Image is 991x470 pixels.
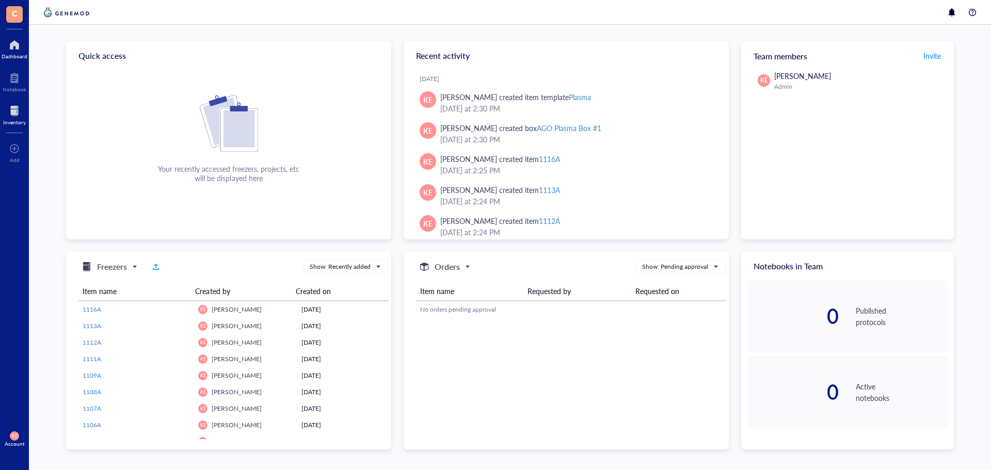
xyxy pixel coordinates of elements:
div: Show: Recently added [310,262,371,271]
th: Item name [416,282,523,301]
div: Inventory [3,119,26,125]
span: [PERSON_NAME] [212,437,262,446]
a: KE[PERSON_NAME] created item1113A[DATE] at 2:24 PM [412,180,721,211]
div: [PERSON_NAME] created box [440,122,601,134]
a: 1113A [83,321,190,331]
a: Dashboard [2,37,27,59]
div: 1116A [539,154,560,164]
span: KE [12,433,18,439]
span: [PERSON_NAME] [212,305,262,314]
img: genemod-logo [41,6,92,19]
div: Team members [741,41,954,70]
div: Show: Pending approval [642,262,708,271]
span: 1111A [83,354,101,363]
div: Published protocols [856,305,948,328]
span: KE [200,340,206,345]
span: C [12,7,18,20]
span: KE [200,356,206,362]
th: Requested by [523,282,631,301]
div: [DATE] [301,371,384,380]
span: 1113A [83,321,101,330]
div: [DATE] at 2:30 PM [440,103,712,114]
span: KE [200,390,206,395]
a: 1108A [83,387,190,397]
span: KE [760,76,768,85]
a: 1106A [83,420,190,430]
div: [DATE] at 2:30 PM [440,134,712,145]
div: Account [5,441,25,447]
span: KE [200,307,206,312]
a: 1109A [83,371,190,380]
div: [PERSON_NAME] created item [440,153,560,165]
div: Recent activity [404,41,729,70]
button: Invite [923,47,941,64]
a: KE[PERSON_NAME] created item templatePlasma[DATE] at 2:30 PM [412,87,721,118]
div: [DATE] at 2:24 PM [440,196,712,207]
a: KE[PERSON_NAME] created item1112A[DATE] at 2:24 PM [412,211,721,242]
span: KE [423,156,433,167]
span: 1105A [83,437,101,446]
a: 1111A [83,354,190,364]
a: Inventory [3,103,26,125]
h5: Orders [435,261,460,273]
div: 1112A [539,216,560,226]
th: Item name [78,282,191,301]
span: KE [200,373,206,378]
span: [PERSON_NAME] [212,354,262,363]
a: 1116A [83,305,190,314]
img: Cf+DiIyRRx+BTSbnYhsZzE9to3+AfuhVxcka4spAAAAAElFTkSuQmCC [200,95,258,152]
div: Notebook [3,86,26,92]
div: 0 [747,382,839,402]
div: [DATE] [301,305,384,314]
span: 1112A [83,338,101,347]
span: [PERSON_NAME] [774,71,831,81]
div: Quick access [66,41,391,70]
span: Invite [923,51,941,61]
a: 1107A [83,404,190,413]
span: KE [200,439,206,444]
span: [PERSON_NAME] [212,371,262,380]
div: No orders pending approval [420,305,722,314]
div: [DATE] [301,387,384,397]
span: [PERSON_NAME] [212,338,262,347]
span: KE [423,94,433,105]
div: Dashboard [2,53,27,59]
span: 1109A [83,371,101,380]
a: KE[PERSON_NAME] created boxAGO Plasma Box #1[DATE] at 2:30 PM [412,118,721,149]
div: [PERSON_NAME] created item template [440,91,591,103]
th: Requested on [631,282,726,301]
span: [PERSON_NAME] [212,420,262,429]
span: KE [200,423,206,428]
div: [DATE] at 2:25 PM [440,165,712,176]
a: KE[PERSON_NAME] created item1116A[DATE] at 2:25 PM [412,149,721,180]
span: 1106A [83,420,101,429]
a: 1105A [83,437,190,446]
div: [DATE] [301,420,384,430]
span: [PERSON_NAME] [212,404,262,413]
div: [PERSON_NAME] created item [440,184,560,196]
div: 0 [747,306,839,327]
th: Created on [292,282,380,301]
span: KE [200,323,206,329]
span: [PERSON_NAME] [212,321,262,330]
div: [DATE] [420,75,721,83]
div: [DATE] [301,338,384,347]
span: KE [423,125,433,136]
h5: Freezers [97,261,127,273]
div: [DATE] [301,321,384,331]
div: [DATE] [301,404,384,413]
div: 1113A [539,185,560,195]
span: 1107A [83,404,101,413]
div: Active notebooks [856,381,948,403]
span: 1108A [83,387,101,396]
div: Add [10,157,20,163]
a: Notebook [3,70,26,92]
div: Your recently accessed freezers, projects, etc will be displayed here [158,164,299,183]
div: Admin [774,83,944,91]
th: Created by [191,282,292,301]
div: [DATE] [301,354,384,364]
span: KE [423,187,433,198]
div: [DATE] [301,437,384,446]
div: AGO Plasma Box #1 [537,123,601,133]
